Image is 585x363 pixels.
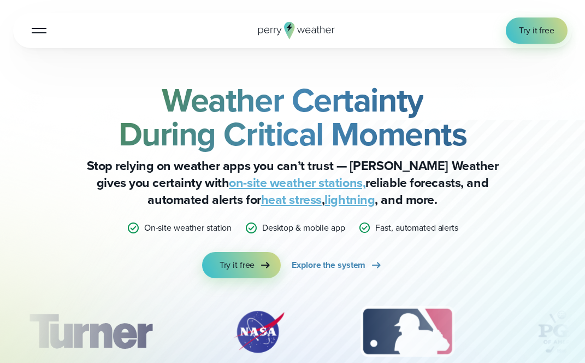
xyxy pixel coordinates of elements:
[119,75,467,159] strong: Weather Certainty During Critical Moments
[262,221,345,235] p: Desktop & mobile app
[229,173,365,192] a: on-site weather stations,
[220,259,255,272] span: Try it free
[506,17,568,44] a: Try it free
[74,157,511,208] p: Stop relying on weather apps you can’t trust — [PERSON_NAME] Weather gives you certainty with rel...
[13,305,168,359] img: Turner-Construction_1.svg
[350,305,465,359] img: MLB.svg
[221,305,297,359] div: 2 of 12
[292,259,365,272] span: Explore the system
[324,190,375,209] a: lightning
[13,305,168,359] div: 1 of 12
[202,252,281,278] a: Try it free
[292,252,383,278] a: Explore the system
[519,24,554,37] span: Try it free
[144,221,232,235] p: On-site weather station
[375,221,458,235] p: Fast, automated alerts
[261,190,322,209] a: heat stress
[350,305,465,359] div: 3 of 12
[221,305,297,359] img: NASA.svg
